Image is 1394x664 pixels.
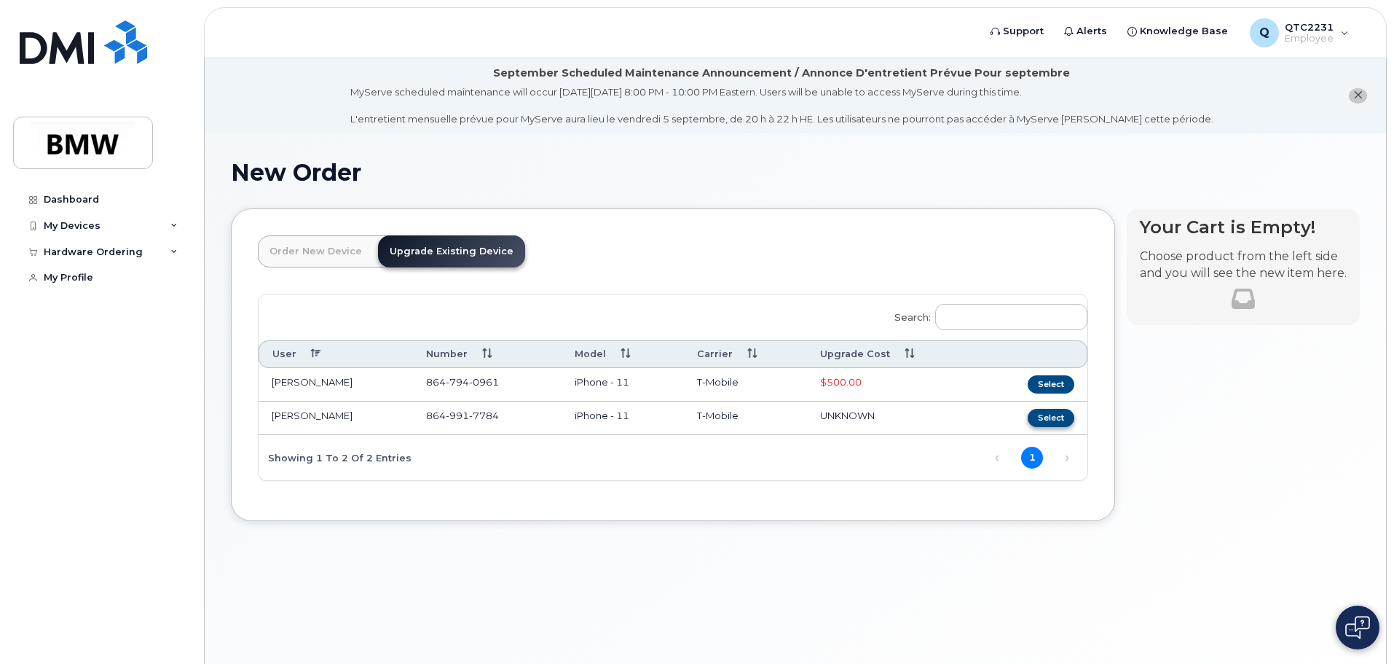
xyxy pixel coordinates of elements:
[562,340,684,367] th: Model: activate to sort column ascending
[684,402,807,435] td: T-Mobile
[446,410,469,421] span: 991
[885,294,1087,335] label: Search:
[820,376,862,388] span: Full Upgrade Eligibility Date 2026-02-07
[1028,409,1074,427] button: Select
[807,340,980,367] th: Upgrade Cost: activate to sort column ascending
[493,66,1070,81] div: September Scheduled Maintenance Announcement / Annonce D'entretient Prévue Pour septembre
[1349,88,1367,103] button: close notification
[259,340,413,367] th: User: activate to sort column descending
[1021,447,1043,469] a: 1
[259,445,411,469] div: Showing 1 to 2 of 2 entries
[446,376,469,388] span: 794
[684,368,807,402] td: T-Mobile
[986,448,1008,469] a: Previous
[562,402,684,435] td: iPhone - 11
[259,368,413,402] td: [PERSON_NAME]
[562,368,684,402] td: iPhone - 11
[1056,448,1078,469] a: Next
[413,340,562,367] th: Number: activate to sort column ascending
[1345,616,1370,639] img: Open chat
[935,304,1087,330] input: Search:
[684,340,807,367] th: Carrier: activate to sort column ascending
[469,410,499,421] span: 7784
[820,410,875,421] span: UNKNOWN
[231,160,1360,185] h1: New Order
[426,376,499,388] span: 864
[1140,217,1347,237] h4: Your Cart is Empty!
[469,376,499,388] span: 0961
[259,402,413,435] td: [PERSON_NAME]
[350,85,1213,126] div: MyServe scheduled maintenance will occur [DATE][DATE] 8:00 PM - 10:00 PM Eastern. Users will be u...
[1140,249,1347,282] p: Choose product from the left side and you will see the new item here.
[1028,375,1074,394] button: Select
[378,235,525,267] a: Upgrade Existing Device
[258,235,374,267] a: Order New Device
[426,410,499,421] span: 864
